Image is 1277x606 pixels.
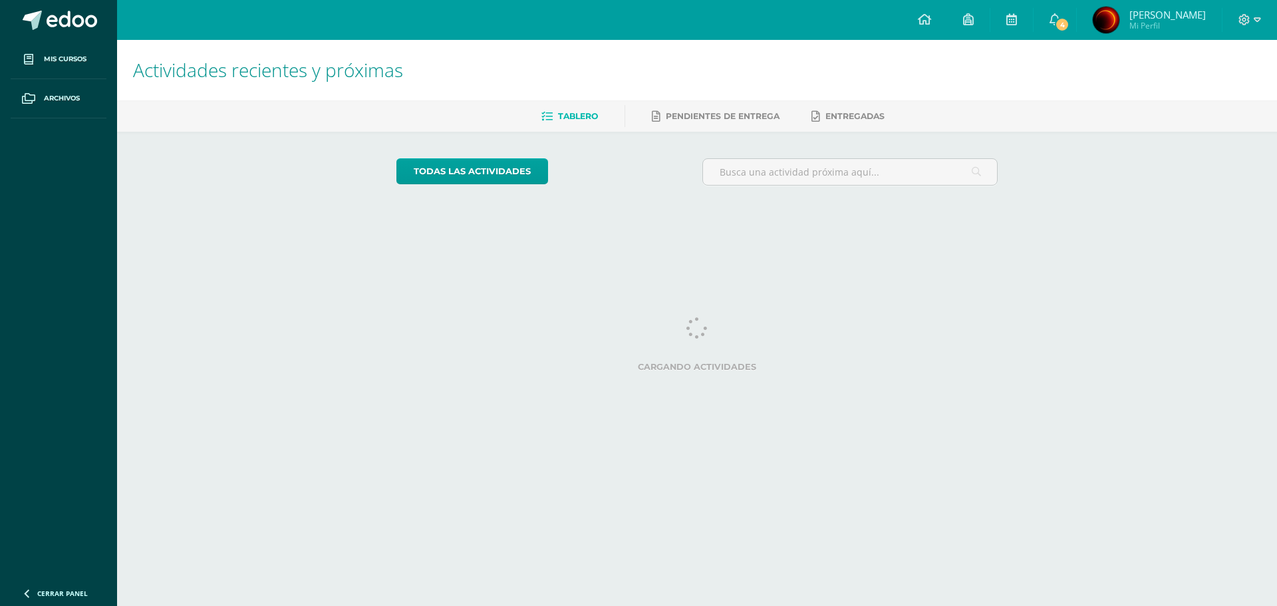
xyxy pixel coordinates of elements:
[133,57,403,82] span: Actividades recientes y próximas
[44,54,86,65] span: Mis cursos
[37,589,88,598] span: Cerrar panel
[1055,17,1069,32] span: 4
[1129,8,1206,21] span: [PERSON_NAME]
[1129,20,1206,31] span: Mi Perfil
[11,40,106,79] a: Mis cursos
[703,159,998,185] input: Busca una actividad próxima aquí...
[396,158,548,184] a: todas las Actividades
[541,106,598,127] a: Tablero
[11,79,106,118] a: Archivos
[652,106,780,127] a: Pendientes de entrega
[811,106,885,127] a: Entregadas
[1093,7,1119,33] img: 356f35e1342121e0f3f79114633ea786.png
[825,111,885,121] span: Entregadas
[558,111,598,121] span: Tablero
[666,111,780,121] span: Pendientes de entrega
[396,362,998,372] label: Cargando actividades
[44,93,80,104] span: Archivos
